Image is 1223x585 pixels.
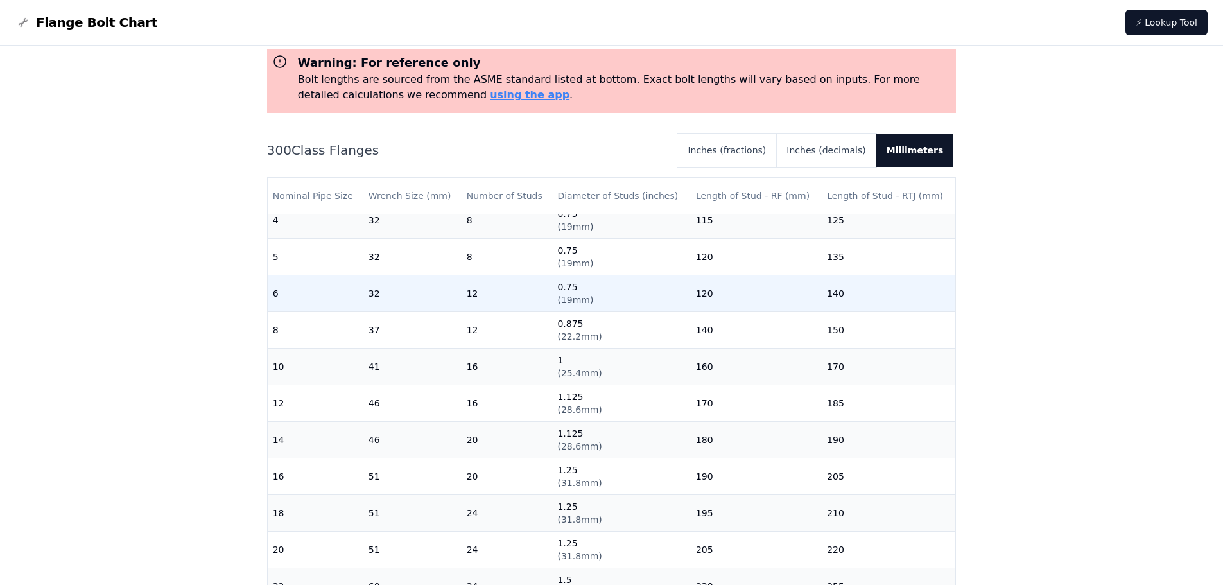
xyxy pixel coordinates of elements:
[691,385,822,421] td: 170
[691,494,822,531] td: 195
[822,275,955,311] td: 140
[822,458,955,494] td: 205
[15,15,31,30] img: Flange Bolt Chart Logo
[268,494,363,531] td: 18
[462,238,553,275] td: 8
[552,531,690,568] td: 1.25
[268,348,363,385] td: 10
[691,238,822,275] td: 120
[490,89,569,101] a: using the app
[557,405,602,415] span: ( 28.6mm )
[268,421,363,458] td: 14
[691,421,822,458] td: 180
[552,385,690,421] td: 1.125
[363,202,462,238] td: 32
[691,178,822,214] th: Length of Stud - RF (mm)
[876,134,954,167] button: Millimeters
[462,202,553,238] td: 8
[363,178,462,214] th: Wrench Size (mm)
[462,275,553,311] td: 12
[822,178,955,214] th: Length of Stud - RTJ (mm)
[557,222,593,232] span: ( 19mm )
[268,238,363,275] td: 5
[268,275,363,311] td: 6
[462,385,553,421] td: 16
[363,348,462,385] td: 41
[363,311,462,348] td: 37
[691,202,822,238] td: 115
[552,311,690,348] td: 0.875
[267,141,668,159] h2: 300 Class Flanges
[552,494,690,531] td: 1.25
[552,348,690,385] td: 1
[462,531,553,568] td: 24
[363,494,462,531] td: 51
[822,348,955,385] td: 170
[557,441,602,451] span: ( 28.6mm )
[268,458,363,494] td: 16
[557,368,602,378] span: ( 25.4mm )
[776,134,876,167] button: Inches (decimals)
[15,13,157,31] a: Flange Bolt Chart LogoFlange Bolt Chart
[691,458,822,494] td: 190
[822,311,955,348] td: 150
[363,385,462,421] td: 46
[462,421,553,458] td: 20
[298,72,951,103] p: Bolt lengths are sourced from the ASME standard listed at bottom. Exact bolt lengths will vary ba...
[268,178,363,214] th: Nominal Pipe Size
[462,311,553,348] td: 12
[462,348,553,385] td: 16
[552,275,690,311] td: 0.75
[36,13,157,31] span: Flange Bolt Chart
[691,531,822,568] td: 205
[462,458,553,494] td: 20
[822,202,955,238] td: 125
[268,531,363,568] td: 20
[552,178,690,214] th: Diameter of Studs (inches)
[363,458,462,494] td: 51
[677,134,776,167] button: Inches (fractions)
[363,238,462,275] td: 32
[691,348,822,385] td: 160
[1125,10,1208,35] a: ⚡ Lookup Tool
[268,311,363,348] td: 8
[552,238,690,275] td: 0.75
[822,421,955,458] td: 190
[462,494,553,531] td: 24
[363,421,462,458] td: 46
[552,202,690,238] td: 0.75
[363,531,462,568] td: 51
[268,385,363,421] td: 12
[363,275,462,311] td: 32
[822,238,955,275] td: 135
[268,202,363,238] td: 4
[557,295,593,305] span: ( 19mm )
[822,385,955,421] td: 185
[691,275,822,311] td: 120
[557,551,602,561] span: ( 31.8mm )
[557,258,593,268] span: ( 19mm )
[462,178,553,214] th: Number of Studs
[298,54,951,72] h3: Warning: For reference only
[557,514,602,525] span: ( 31.8mm )
[822,531,955,568] td: 220
[691,311,822,348] td: 140
[552,421,690,458] td: 1.125
[557,331,602,342] span: ( 22.2mm )
[557,478,602,488] span: ( 31.8mm )
[552,458,690,494] td: 1.25
[822,494,955,531] td: 210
